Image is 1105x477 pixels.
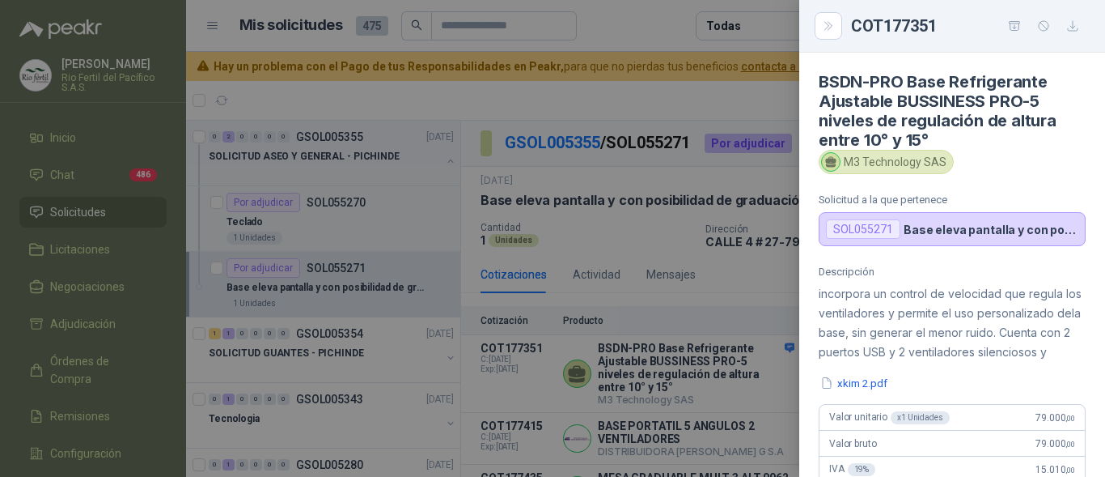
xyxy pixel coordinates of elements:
button: Close [819,16,838,36]
button: xkim 2.pdf [819,375,889,392]
div: COT177351 [851,13,1086,39]
span: ,00 [1065,440,1075,449]
h4: BSDN-PRO Base Refrigerante Ajustable BUSSINESS PRO-5 niveles de regulación de altura entre 10° y 15° [819,72,1086,150]
div: SOL055271 [826,219,900,239]
span: IVA [829,463,875,476]
span: ,00 [1065,414,1075,423]
span: 79.000 [1035,438,1075,449]
span: Valor unitario [829,411,950,424]
div: 19 % [848,463,876,476]
div: M3 Technology SAS [819,150,954,174]
span: Valor bruto [829,438,876,449]
span: ,00 [1065,466,1075,475]
span: 79.000 [1035,412,1075,424]
p: Base eleva pantalla y con posibilidad de graduación de altura y ventilación [904,223,1078,236]
div: x 1 Unidades [891,411,950,424]
span: 15.010 [1035,464,1075,475]
p: incorpora un control de velocidad que regula los ventiladores y permite el uso personalizado dela... [819,284,1086,362]
p: Descripción [819,266,1086,278]
p: Solicitud a la que pertenece [819,194,1086,206]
